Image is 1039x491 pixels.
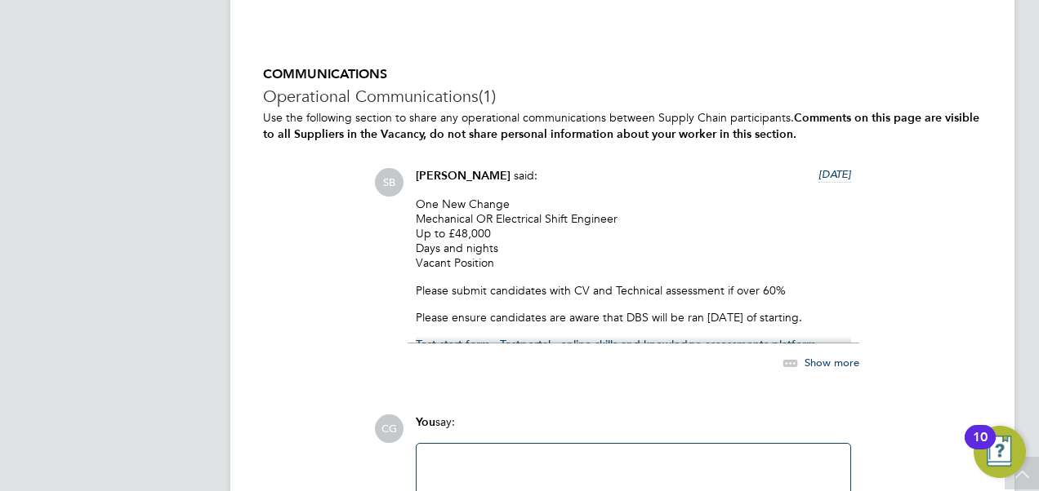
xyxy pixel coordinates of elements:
div: say: [416,414,851,443]
button: Open Resource Center, 10 new notifications [974,426,1026,478]
span: (1) [479,86,496,107]
span: said: [514,168,537,183]
h3: Operational Communications [263,86,982,107]
span: [PERSON_NAME] [416,169,511,183]
span: Show more [805,355,859,369]
span: SB [375,168,404,197]
div: 10 [973,437,988,458]
span: You [416,415,435,429]
p: Please submit candidates with CV and Technical assessment if over 60% [416,283,851,298]
p: One New Change Mechanical OR Electrical Shift Engineer Up to £48,000 Days and nights Vacant Position [416,197,851,271]
b: Comments on this page are visible to all Suppliers in the Vacancy, do not share personal informat... [263,111,979,140]
p: Please ensure candidates are aware that DBS will be ran [DATE] of starting. [416,310,851,325]
a: Test start form - Testportal - online skills and knowledge assessments platform [416,337,816,352]
h5: COMMUNICATIONS [263,66,982,83]
span: [DATE] [818,167,851,181]
p: Use the following section to share any operational communications between Supply Chain participants. [263,110,982,141]
span: CG [375,414,404,443]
